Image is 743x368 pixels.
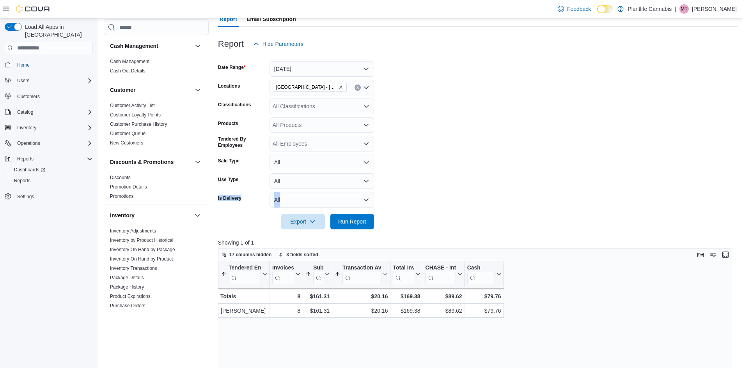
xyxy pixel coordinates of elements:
[335,292,388,301] div: $20.16
[218,158,239,164] label: Sale Type
[2,91,96,102] button: Customers
[708,250,718,259] button: Display options
[363,122,369,128] button: Open list of options
[110,140,143,146] span: New Customers
[393,292,420,301] div: $169.38
[363,103,369,109] button: Open list of options
[14,76,32,85] button: Users
[14,123,93,132] span: Inventory
[193,157,202,167] button: Discounts & Promotions
[467,292,501,301] div: $79.76
[17,194,34,200] span: Settings
[425,306,462,315] div: $89.62
[218,120,238,127] label: Products
[110,256,173,262] a: Inventory On Hand by Product
[14,192,93,201] span: Settings
[276,83,337,91] span: [GEOGRAPHIC_DATA] - [GEOGRAPHIC_DATA]
[8,164,96,175] a: Dashboards
[14,123,39,132] button: Inventory
[11,176,34,185] a: Reports
[270,192,374,208] button: All
[281,214,325,229] button: Export
[270,155,374,170] button: All
[14,107,36,117] button: Catalog
[110,102,155,109] span: Customer Activity List
[250,36,307,52] button: Hide Parameters
[270,173,374,189] button: All
[313,264,323,284] div: Subtotal
[218,39,244,49] h3: Report
[339,85,343,90] button: Remove Edmonton - South Common from selection in this group
[104,226,209,332] div: Inventory
[110,130,145,137] span: Customer Queue
[555,1,594,17] a: Feedback
[14,154,93,164] span: Reports
[17,140,40,146] span: Operations
[14,139,93,148] span: Operations
[14,154,37,164] button: Reports
[393,264,414,272] div: Total Invoiced
[14,139,43,148] button: Operations
[2,107,96,118] button: Catalog
[363,85,369,91] button: Open list of options
[17,77,29,84] span: Users
[305,264,330,284] button: Subtotal
[110,211,192,219] button: Inventory
[272,306,300,315] div: 8
[110,194,134,199] a: Promotions
[22,23,93,39] span: Load All Apps in [GEOGRAPHIC_DATA]
[338,218,366,225] span: Run Report
[597,5,614,13] input: Dark Mode
[221,264,267,284] button: Tendered Employee
[342,264,381,284] div: Transaction Average
[675,4,676,14] p: |
[5,56,93,222] nav: Complex example
[467,306,501,315] div: $79.76
[425,264,462,284] button: CHASE - Integrated
[193,41,202,51] button: Cash Management
[220,292,267,301] div: Totals
[275,250,321,259] button: 3 fields sorted
[305,306,330,315] div: $161.31
[110,237,174,243] span: Inventory by Product Historical
[721,250,730,259] button: Enter fullscreen
[628,4,672,14] p: Plantlife Cannabis
[221,306,267,315] div: [PERSON_NAME]
[110,303,145,308] a: Purchase Orders
[467,264,495,272] div: Cash
[110,294,151,299] a: Product Expirations
[110,121,167,127] span: Customer Purchase History
[8,175,96,186] button: Reports
[286,214,320,229] span: Export
[110,158,174,166] h3: Discounts & Promotions
[218,195,241,201] label: Is Delivery
[679,4,689,14] div: Michael Talbot
[110,265,157,271] span: Inventory Transactions
[229,252,272,258] span: 17 columns hidden
[425,292,462,301] div: $89.62
[110,184,147,190] a: Promotion Details
[218,250,275,259] button: 17 columns hidden
[218,176,238,183] label: Use Type
[692,4,737,14] p: [PERSON_NAME]
[696,250,705,259] button: Keyboard shortcuts
[14,92,43,101] a: Customers
[14,178,30,184] span: Reports
[110,275,144,280] a: Package Details
[218,64,246,70] label: Date Range
[11,165,93,174] span: Dashboards
[110,42,192,50] button: Cash Management
[467,264,495,284] div: Cash
[425,264,456,284] div: CHASE - Integrated
[104,101,209,151] div: Customer
[110,175,131,180] a: Discounts
[425,264,456,272] div: CHASE - Integrated
[14,107,93,117] span: Catalog
[110,228,156,234] a: Inventory Adjustments
[355,85,361,91] button: Clear input
[681,4,687,14] span: MT
[110,131,145,136] a: Customer Queue
[330,214,374,229] button: Run Report
[11,176,93,185] span: Reports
